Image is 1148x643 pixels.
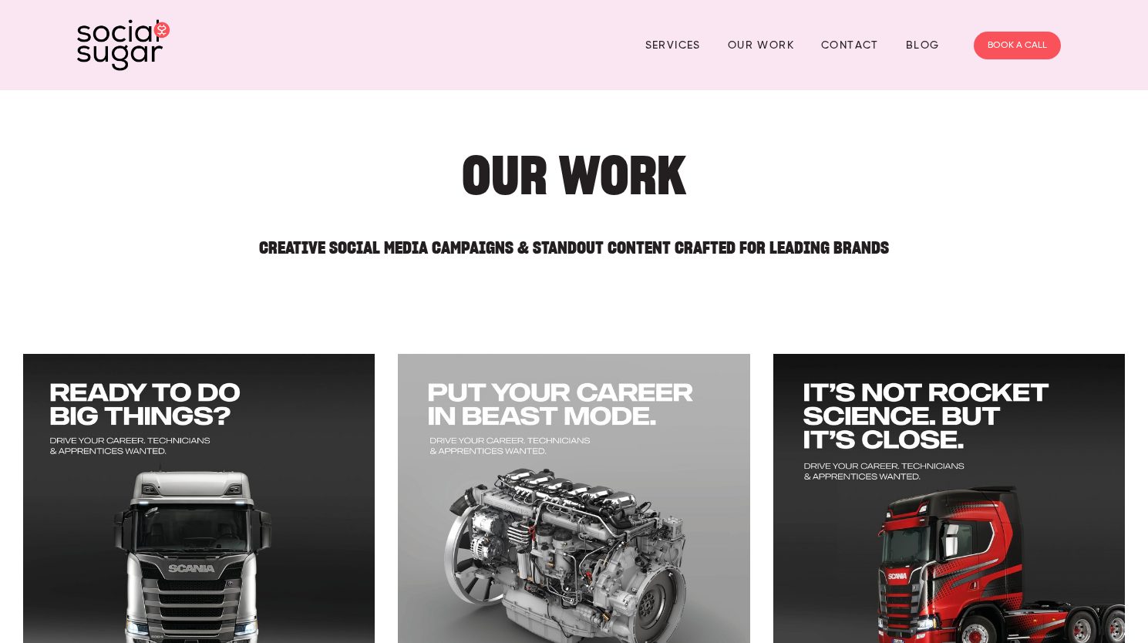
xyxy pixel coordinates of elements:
[645,33,701,57] a: Services
[77,19,170,71] img: SocialSugar
[821,33,879,57] a: Contact
[145,152,1003,199] h1: Our Work
[974,32,1061,59] a: BOOK A CALL
[145,225,1003,256] h2: Creative Social Media Campaigns & Standout Content Crafted for Leading Brands
[728,33,794,57] a: Our Work
[906,33,940,57] a: Blog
